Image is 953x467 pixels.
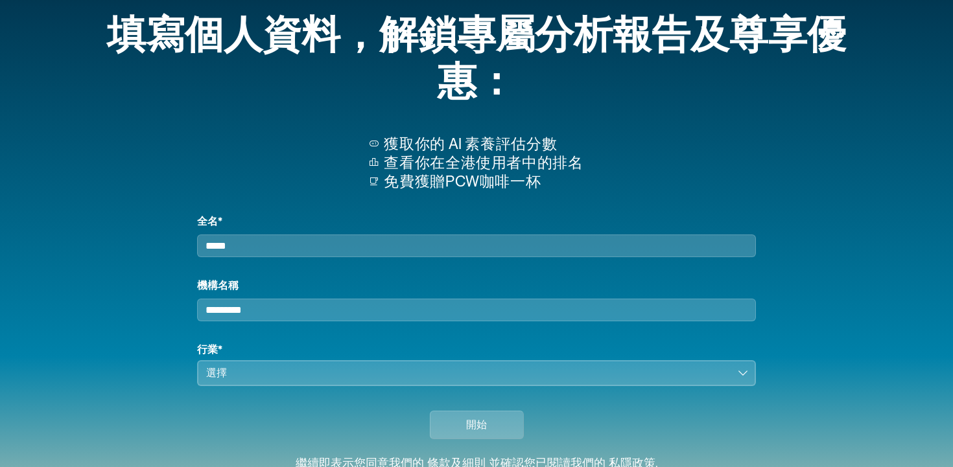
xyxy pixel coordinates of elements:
p: 免費獲贈PCW咖啡一杯 [384,172,583,191]
button: 選擇 [197,360,756,386]
p: 查看你在全港使用者中的排名 [384,154,583,172]
div: 填寫個人資料，解鎖專屬分析報告及尊享優惠： [77,5,876,114]
div: 選擇 [206,365,729,381]
p: 獲取你的 AI 素養評估分數 [384,135,583,154]
button: 開始 [430,411,524,439]
label: 機構名稱 [197,278,756,293]
span: 開始 [466,417,487,433]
